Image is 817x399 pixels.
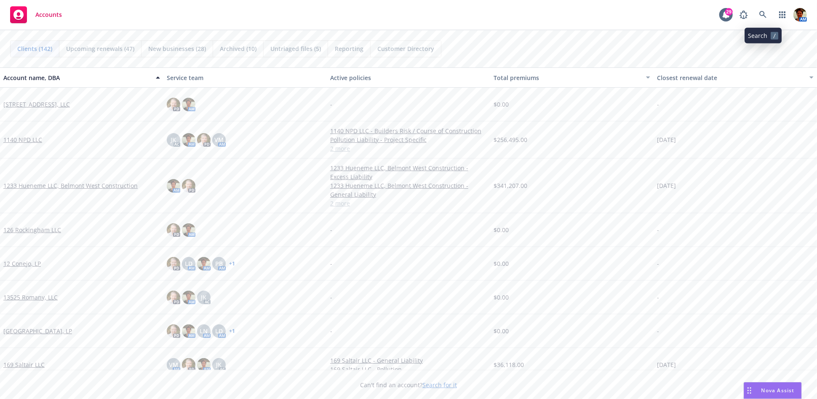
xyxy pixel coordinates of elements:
a: 1233 Hueneme LLC, Belmont West Construction - General Liability [330,181,487,199]
span: Nova Assist [761,387,795,394]
span: - [330,259,332,268]
a: 1140 NPD LLC [3,135,42,144]
button: Service team [163,67,327,88]
span: LD [185,259,192,268]
div: Active policies [330,73,487,82]
span: Upcoming renewals (47) [66,44,134,53]
span: $0.00 [494,293,509,302]
span: [DATE] [657,181,676,190]
a: Switch app [774,6,791,23]
a: Accounts [7,3,65,27]
span: Reporting [335,44,363,53]
span: Accounts [35,11,62,18]
img: photo [167,98,180,111]
span: $0.00 [494,100,509,109]
img: photo [793,8,807,21]
span: $36,118.00 [494,360,524,369]
img: photo [182,98,195,111]
span: - [657,259,659,268]
div: Account name, DBA [3,73,151,82]
span: Customer Directory [377,44,434,53]
img: photo [182,133,195,147]
img: photo [182,324,195,338]
span: VM [214,135,224,144]
span: Untriaged files (5) [270,44,321,53]
a: 13525 Romany, LLC [3,293,58,302]
span: - [330,225,332,234]
button: Closest renewal date [654,67,817,88]
span: $0.00 [494,259,509,268]
span: $341,207.00 [494,181,527,190]
span: - [657,327,659,335]
span: [DATE] [657,360,676,369]
img: photo [182,223,195,237]
span: LN [200,327,208,335]
span: - [657,100,659,109]
a: Pollution Liability - Project Specific [330,135,487,144]
a: Search [755,6,772,23]
span: JK [171,135,176,144]
a: Search for it [422,381,457,389]
img: photo [182,358,195,372]
img: photo [182,291,195,304]
span: New businesses (28) [148,44,206,53]
a: [STREET_ADDRESS], LLC [3,100,70,109]
div: Drag to move [744,383,755,399]
span: JK [216,360,222,369]
a: 126 Rockingham LLC [3,225,61,234]
a: + 1 [229,261,235,266]
a: 12 Conejo, LP [3,259,41,268]
a: 1140 NPD LLC - Builders Risk / Course of Construction [330,126,487,135]
a: + 1 [229,329,235,334]
span: Clients (142) [17,44,52,53]
span: - [330,100,332,109]
a: 2 more [330,144,487,153]
div: 29 [725,8,733,16]
a: 169 Saltair LLC - General Liability [330,356,487,365]
span: JK [201,293,207,302]
img: photo [197,257,211,270]
span: Archived (10) [220,44,256,53]
span: PB [215,259,223,268]
a: [GEOGRAPHIC_DATA], LP [3,327,72,335]
span: LD [215,327,223,335]
img: photo [167,179,180,193]
img: photo [167,291,180,304]
button: Nova Assist [744,382,802,399]
a: 2 more [330,199,487,208]
img: photo [182,179,195,193]
img: photo [167,324,180,338]
img: photo [167,257,180,270]
span: - [330,293,332,302]
span: VM [169,360,178,369]
span: - [657,225,659,234]
a: 1233 Hueneme LLC, Belmont West Construction [3,181,138,190]
div: Service team [167,73,323,82]
span: $256,495.00 [494,135,527,144]
span: - [330,327,332,335]
span: Can't find an account? [360,380,457,389]
a: 1233 Hueneme LLC, Belmont West Construction - Excess Liability [330,163,487,181]
div: Total premiums [494,73,641,82]
a: Report a Bug [735,6,752,23]
span: $0.00 [494,225,509,234]
button: Active policies [327,67,490,88]
span: - [657,293,659,302]
span: [DATE] [657,135,676,144]
img: photo [167,223,180,237]
button: Total premiums [490,67,654,88]
span: $0.00 [494,327,509,335]
a: 169 Saltair LLC [3,360,45,369]
div: Closest renewal date [657,73,804,82]
img: photo [197,133,211,147]
img: photo [197,358,211,372]
a: 169 Saltair LLC - Pollution [330,365,487,374]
